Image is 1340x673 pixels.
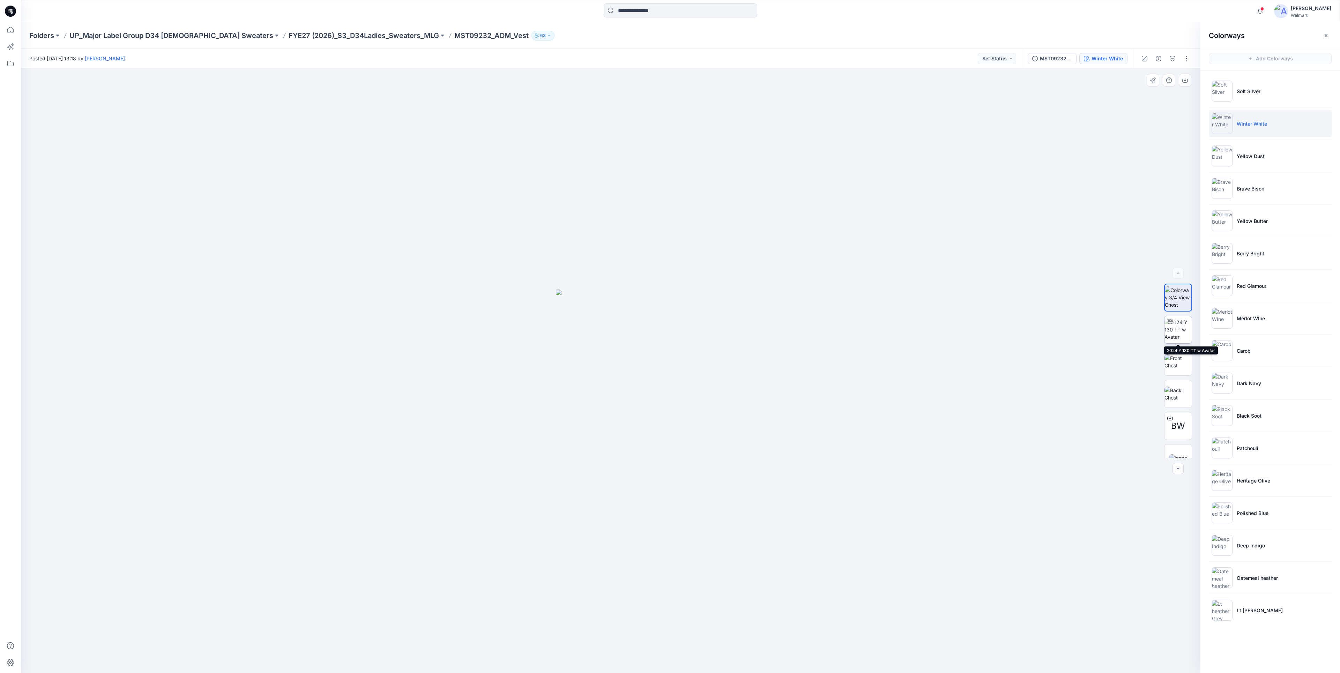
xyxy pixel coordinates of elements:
[29,55,125,62] span: Posted [DATE] 13:18 by
[289,31,439,40] a: FYE27 (2026)_S3_D34Ladies_Sweaters_MLG
[1040,55,1072,62] div: MST09232_ADM_Vest
[1209,31,1245,40] h2: Colorways
[1212,340,1233,361] img: Carob
[1237,282,1266,290] p: Red Glamour
[1212,600,1233,621] img: Lt heather Grey
[1212,405,1233,426] img: Black Soot
[1092,55,1123,62] div: Winter White
[1291,13,1331,18] div: Walmart
[1237,444,1258,452] p: Patchouli
[1212,178,1233,199] img: Brave Bison
[1212,308,1233,329] img: Merlot WIne
[1291,4,1331,13] div: [PERSON_NAME]
[1164,319,1192,341] img: 2024 Y 130 TT w Avatar
[454,31,529,40] p: MST09232_ADM_Vest
[1274,4,1288,18] img: avatar
[1212,567,1233,588] img: Oatemeal heather
[1237,250,1264,257] p: Berry Bright
[1237,477,1270,484] p: Heritage Olive
[1237,152,1265,160] p: Yellow Dust
[1079,53,1127,64] button: Winter White
[1237,412,1261,419] p: Black Soot
[1237,542,1265,549] p: Deep Indigo
[1171,420,1185,432] span: BW
[1212,502,1233,523] img: Polished Blue
[1212,210,1233,231] img: Yellow Butter
[1237,509,1268,517] p: Polished Blue
[1212,243,1233,264] img: Berry Bright
[1164,387,1192,401] img: Back Ghost
[1212,113,1233,134] img: Winter White
[1237,88,1260,95] p: Soft Silver
[1237,607,1283,614] p: Lt [PERSON_NAME]
[1212,145,1233,166] img: Yellow Dust
[1212,81,1233,102] img: Soft Silver
[1212,438,1233,458] img: Patchouli
[531,31,554,40] button: 63
[1212,275,1233,296] img: Red Glamour
[1212,470,1233,491] img: Heritage Olive
[1028,53,1077,64] button: MST09232_ADM_Vest
[1237,380,1261,387] p: Dark Navy
[1237,315,1265,322] p: Merlot WIne
[29,31,54,40] a: Folders
[85,55,125,61] a: [PERSON_NAME]
[1237,185,1264,192] p: Brave Bison
[1237,217,1268,225] p: Yellow Butter
[1237,347,1251,354] p: Carob
[1237,574,1278,582] p: Oatemeal heather
[69,31,273,40] a: UP_Major Label Group D34 [DEMOGRAPHIC_DATA] Sweaters
[1165,286,1191,308] img: Colorway 3/4 View Ghost
[1153,53,1164,64] button: Details
[1212,373,1233,394] img: Dark Navy
[1237,120,1267,127] p: Winter White
[1212,535,1233,556] img: Deep Indigo
[540,32,546,39] p: 63
[1169,454,1187,462] img: Inspo
[1164,354,1192,369] img: Front Ghost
